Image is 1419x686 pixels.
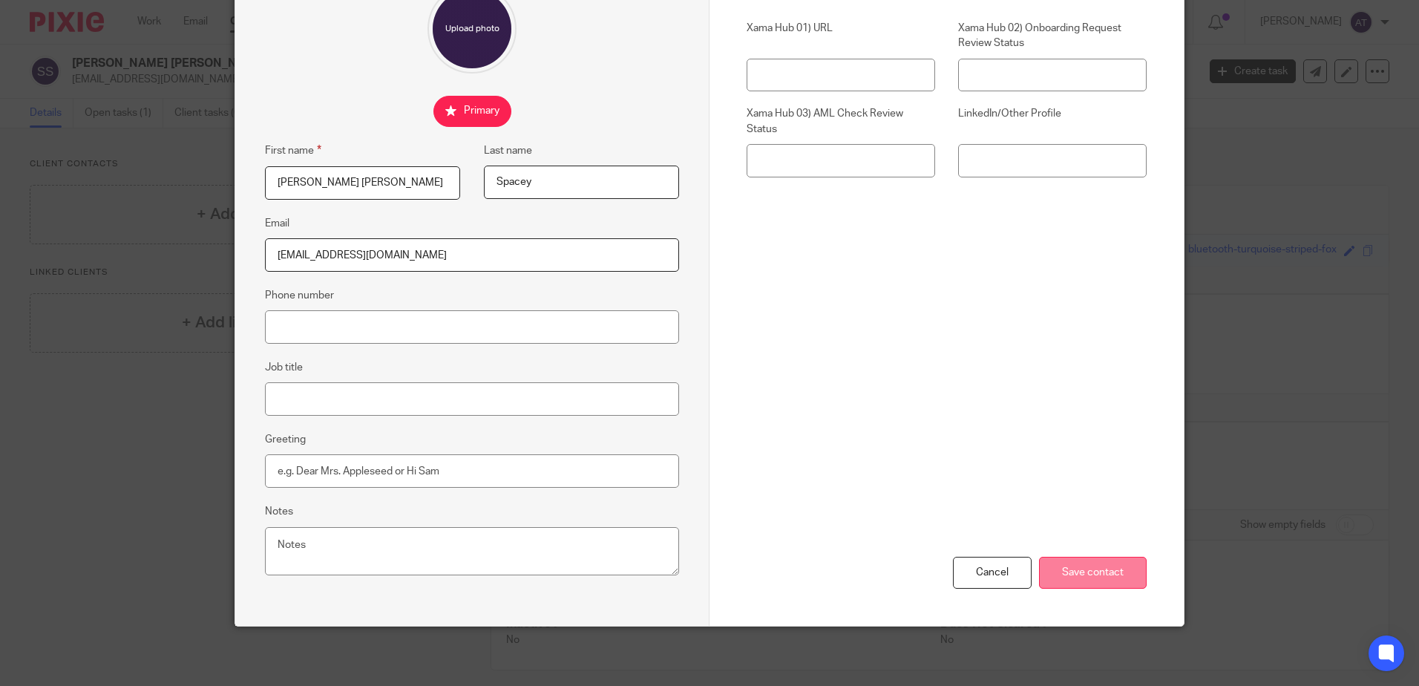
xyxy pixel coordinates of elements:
[265,504,293,519] label: Notes
[958,106,1147,137] label: LinkedIn/Other Profile
[265,142,321,159] label: First name
[484,143,532,158] label: Last name
[265,288,334,303] label: Phone number
[265,360,303,375] label: Job title
[953,557,1032,589] div: Cancel
[265,454,679,488] input: e.g. Dear Mrs. Appleseed or Hi Sam
[747,106,935,137] label: Xama Hub 03) AML Check Review Status
[265,216,289,231] label: Email
[747,21,935,51] label: Xama Hub 01) URL
[265,432,306,447] label: Greeting
[1039,557,1147,589] input: Save contact
[958,21,1147,51] label: Xama Hub 02) Onboarding Request Review Status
